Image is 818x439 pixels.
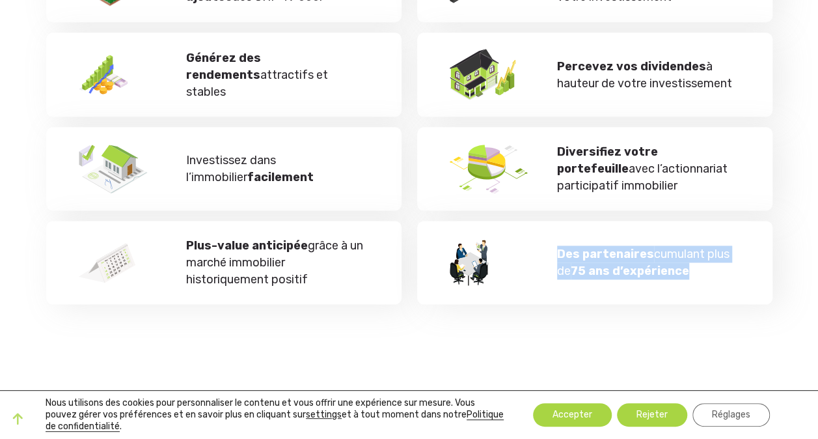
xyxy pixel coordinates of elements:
a: Politique de confidentialité [46,409,504,432]
button: Réglages [692,403,770,427]
strong: PAR EXEMPLE : [328,389,490,419]
strong: 75 ans d’expérience [571,264,689,278]
img: Percevez [450,49,522,100]
p: cumulant plus de [557,246,740,279]
button: Accepter [533,403,612,427]
p: Nous utilisons des cookies pour personnaliser le contenu et vous offrir une expérience sur mesure... [46,397,506,432]
p: attractifs et stables [186,50,369,100]
button: Rejeter [617,403,687,427]
p: avec l’actionnariat participatif immobilier [557,143,740,194]
button: settings [306,409,342,421]
p: à hauteur de votre investissement [557,58,740,92]
img: Investissez [79,145,148,193]
strong: Générez des rendements [186,51,261,82]
img: Des partenaires [450,240,489,286]
strong: Diversifiez votre portefeuille [557,145,658,176]
strong: Des partenaires [557,247,654,261]
strong: facilement [247,170,314,184]
p: grâce à un marché immobilier historiquement positif [186,237,369,288]
strong: Plus-value anticipée [186,238,308,253]
img: Diversifiez [450,145,528,193]
p: Investissez dans l’immobilier [186,152,369,186]
strong: Percevez vos dividendes [557,59,706,74]
img: Générez des rendements [79,55,128,94]
img: Plus-value anticipée [79,243,136,283]
iframe: Chat Widget [753,376,818,439]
